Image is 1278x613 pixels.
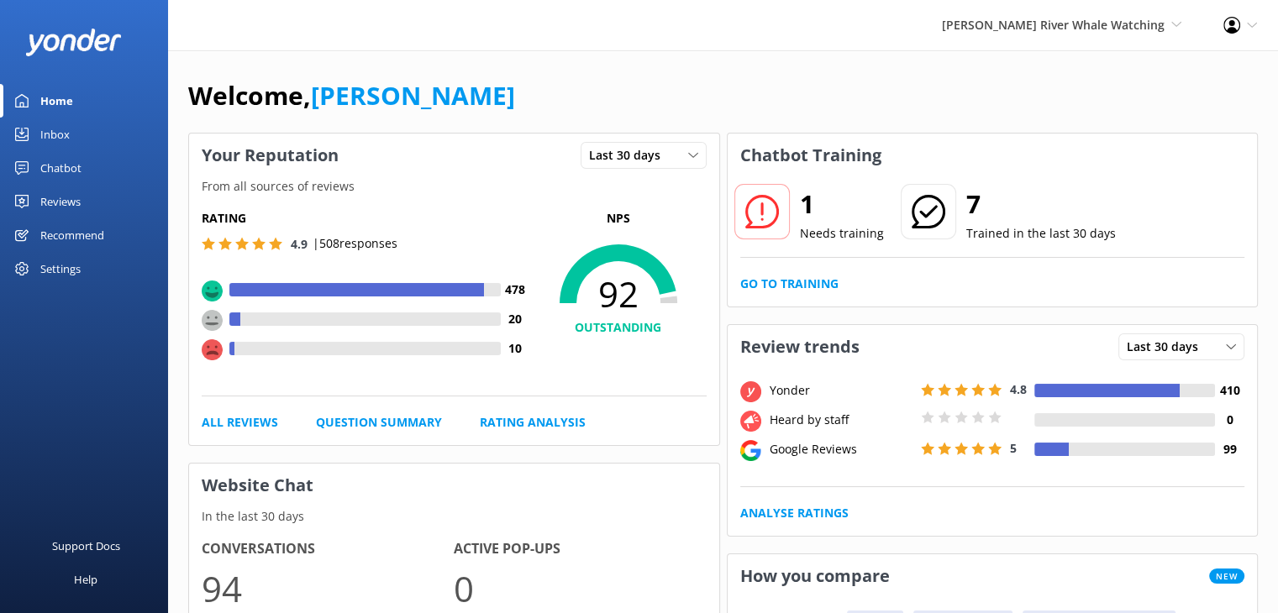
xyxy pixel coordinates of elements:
[1127,338,1208,356] span: Last 30 days
[1010,440,1017,456] span: 5
[189,507,719,526] p: In the last 30 days
[501,310,530,328] h4: 20
[501,339,530,358] h4: 10
[1010,381,1027,397] span: 4.8
[530,273,707,315] span: 92
[40,84,73,118] div: Home
[740,504,849,522] a: Analyse Ratings
[1209,568,1244,584] span: New
[728,554,902,598] h3: How you compare
[202,413,278,432] a: All Reviews
[800,184,884,224] h2: 1
[25,29,122,56] img: yonder-white-logo.png
[530,318,707,337] h4: OUTSTANDING
[728,134,894,177] h3: Chatbot Training
[74,563,97,596] div: Help
[202,538,454,560] h4: Conversations
[942,17,1165,33] span: [PERSON_NAME] River Whale Watching
[189,464,719,507] h3: Website Chat
[40,218,104,252] div: Recommend
[480,413,586,432] a: Rating Analysis
[313,234,397,253] p: | 508 responses
[311,78,515,113] a: [PERSON_NAME]
[454,538,706,560] h4: Active Pop-ups
[40,118,70,151] div: Inbox
[40,185,81,218] div: Reviews
[202,209,530,228] h5: Rating
[1215,440,1244,458] h4: 99
[966,184,1116,224] h2: 7
[40,151,82,185] div: Chatbot
[1215,381,1244,400] h4: 410
[40,252,81,286] div: Settings
[52,529,120,563] div: Support Docs
[765,411,917,429] div: Heard by staff
[501,280,530,299] h4: 478
[189,134,351,177] h3: Your Reputation
[800,224,884,243] p: Needs training
[740,275,839,293] a: Go to Training
[728,325,872,369] h3: Review trends
[530,209,707,228] p: NPS
[966,224,1116,243] p: Trained in the last 30 days
[189,177,719,196] p: From all sources of reviews
[765,440,917,458] div: Google Reviews
[1215,411,1244,429] h4: 0
[291,236,308,252] span: 4.9
[188,76,515,116] h1: Welcome,
[765,381,917,400] div: Yonder
[316,413,442,432] a: Question Summary
[589,146,671,165] span: Last 30 days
